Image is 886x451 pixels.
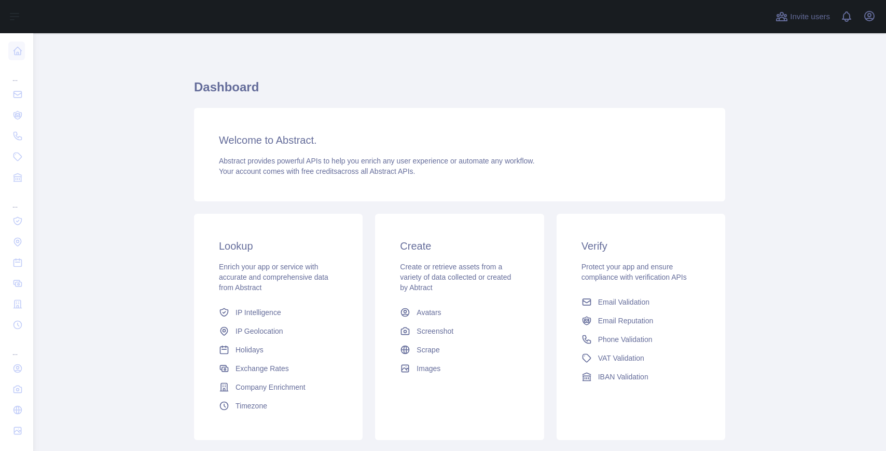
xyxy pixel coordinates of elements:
[8,62,25,83] div: ...
[396,322,523,340] a: Screenshot
[236,363,289,374] span: Exchange Rates
[219,239,338,253] h3: Lookup
[236,345,264,355] span: Holidays
[215,378,342,397] a: Company Enrichment
[577,311,704,330] a: Email Reputation
[400,239,519,253] h3: Create
[773,8,832,25] button: Invite users
[215,322,342,340] a: IP Geolocation
[8,189,25,210] div: ...
[598,372,648,382] span: IBAN Validation
[236,401,267,411] span: Timezone
[400,263,511,292] span: Create or retrieve assets from a variety of data collected or created by Abtract
[396,340,523,359] a: Scrape
[215,397,342,415] a: Timezone
[577,349,704,367] a: VAT Validation
[598,353,644,363] span: VAT Validation
[790,11,830,23] span: Invite users
[598,316,654,326] span: Email Reputation
[219,167,415,175] span: Your account comes with across all Abstract APIs.
[236,382,306,392] span: Company Enrichment
[417,363,440,374] span: Images
[301,167,337,175] span: free credits
[582,239,700,253] h3: Verify
[577,330,704,349] a: Phone Validation
[417,326,453,336] span: Screenshot
[236,307,281,318] span: IP Intelligence
[8,336,25,357] div: ...
[417,307,441,318] span: Avatars
[577,293,704,311] a: Email Validation
[396,303,523,322] a: Avatars
[396,359,523,378] a: Images
[598,334,653,345] span: Phone Validation
[577,367,704,386] a: IBAN Validation
[219,133,700,147] h3: Welcome to Abstract.
[215,359,342,378] a: Exchange Rates
[417,345,439,355] span: Scrape
[215,303,342,322] a: IP Intelligence
[598,297,649,307] span: Email Validation
[582,263,687,281] span: Protect your app and ensure compliance with verification APIs
[215,340,342,359] a: Holidays
[219,157,535,165] span: Abstract provides powerful APIs to help you enrich any user experience or automate any workflow.
[194,79,725,104] h1: Dashboard
[236,326,283,336] span: IP Geolocation
[219,263,328,292] span: Enrich your app or service with accurate and comprehensive data from Abstract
